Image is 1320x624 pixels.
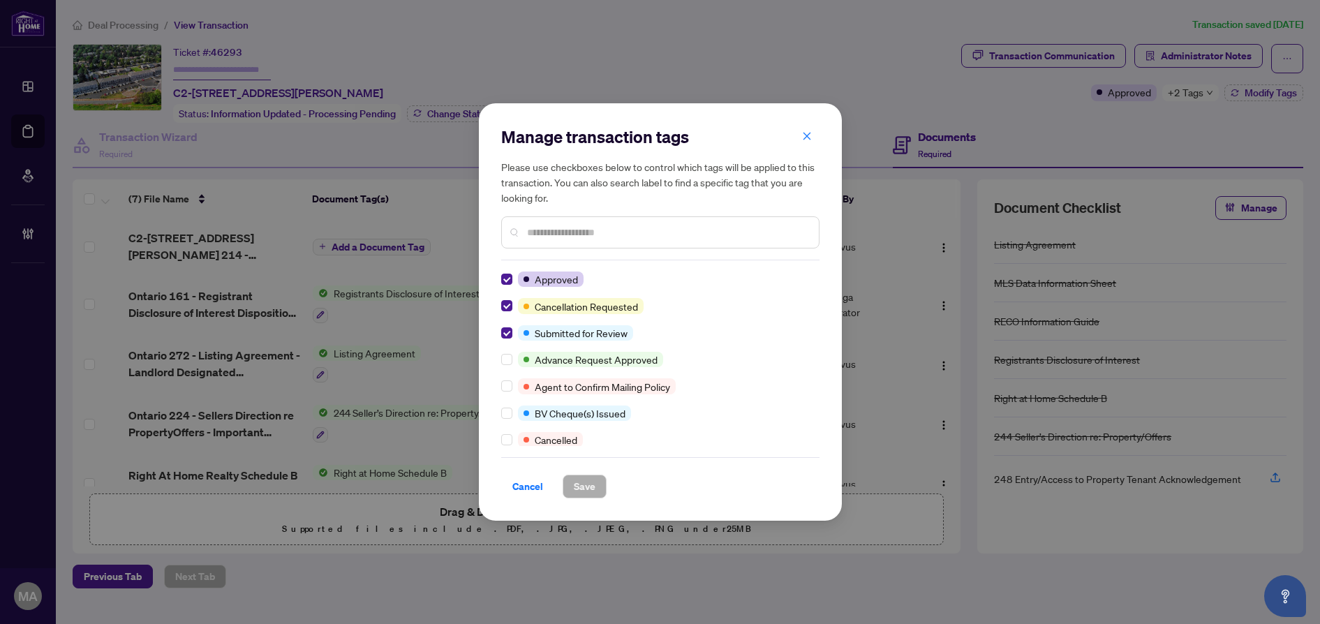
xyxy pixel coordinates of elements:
[802,131,812,141] span: close
[535,352,658,367] span: Advance Request Approved
[501,126,820,148] h2: Manage transaction tags
[501,159,820,205] h5: Please use checkboxes below to control which tags will be applied to this transaction. You can al...
[535,432,577,447] span: Cancelled
[535,406,625,421] span: BV Cheque(s) Issued
[535,379,670,394] span: Agent to Confirm Mailing Policy
[1264,575,1306,617] button: Open asap
[535,272,578,287] span: Approved
[563,475,607,498] button: Save
[501,475,554,498] button: Cancel
[535,299,638,314] span: Cancellation Requested
[535,325,628,341] span: Submitted for Review
[512,475,543,498] span: Cancel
